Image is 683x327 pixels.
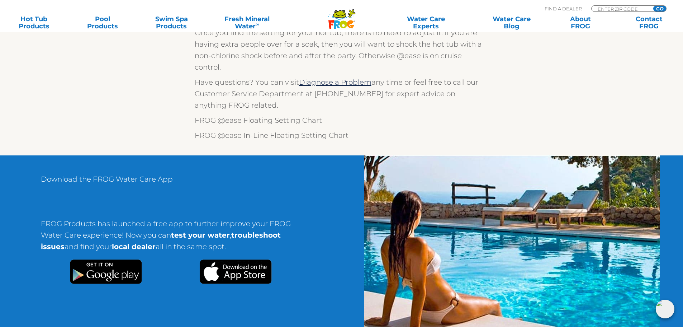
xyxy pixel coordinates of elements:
[485,15,538,30] a: Water CareBlog
[195,27,489,73] p: Once you find the setting for your hot tub, there is no need to adjust it. If you are having extr...
[41,218,300,260] p: FROG Products has launched a free app to further improve your FROG Water Care experience! Now you...
[597,6,645,12] input: Zip Code Form
[195,130,489,141] p: FROG @ease In-Line Floating Setting Chart
[622,15,676,30] a: ContactFROG
[299,78,371,87] a: Diagnose a Problem
[213,15,280,30] a: Fresh MineralWater∞
[195,115,489,126] p: FROG @ease Floating Setting Chart
[7,15,61,30] a: Hot TubProducts
[41,173,300,192] p: Download the FROG Water Care App
[195,76,489,111] p: Have questions? You can visit any time or feel free to call our Customer Service Department at [P...
[171,231,230,239] strong: test your water
[145,15,198,30] a: Swim SpaProducts
[656,300,674,318] img: openIcon
[545,5,582,12] p: Find A Dealer
[199,260,272,284] img: Apple App Store
[554,15,607,30] a: AboutFROG
[383,15,469,30] a: Water CareExperts
[653,6,666,11] input: GO
[256,21,259,27] sup: ∞
[112,242,156,251] strong: local dealer
[70,260,142,284] img: Google Play
[76,15,129,30] a: PoolProducts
